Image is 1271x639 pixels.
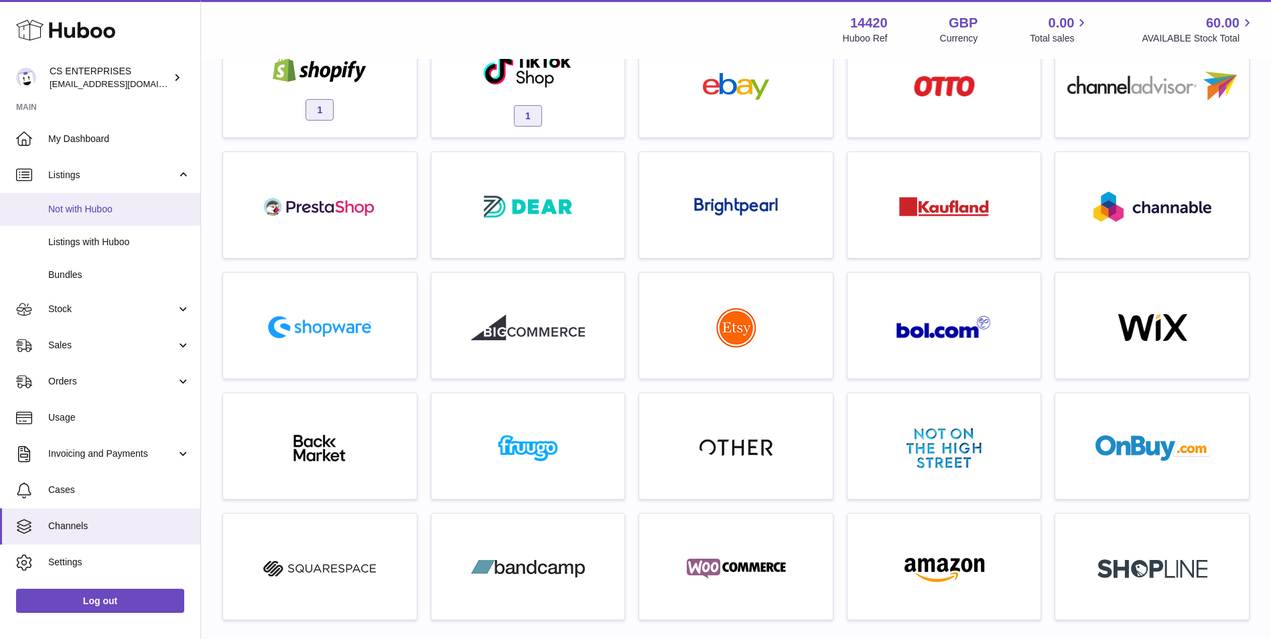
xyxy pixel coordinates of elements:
[887,555,1001,582] img: amazon
[899,197,989,216] img: roseta-kaufland
[438,520,618,613] a: bandcamp
[438,38,618,131] a: roseta-tiktokshop 1
[438,159,618,251] a: roseta-dear
[1062,159,1242,251] a: roseta-channable
[48,269,190,281] span: Bundles
[482,50,573,88] img: roseta-tiktokshop
[854,159,1034,251] a: roseta-kaufland
[230,38,410,131] a: shopify 1
[646,279,826,372] a: roseta-etsy
[48,375,176,388] span: Orders
[854,520,1034,613] a: amazon
[694,198,778,216] img: roseta-brightpearl
[1030,32,1089,45] span: Total sales
[1030,14,1089,45] a: 0.00 Total sales
[843,32,888,45] div: Huboo Ref
[230,279,410,372] a: roseta-shopware
[438,400,618,492] a: fruugo
[940,32,978,45] div: Currency
[854,400,1034,492] a: notonthehighstreet
[48,339,176,352] span: Sales
[263,311,377,344] img: roseta-shopware
[1062,520,1242,613] a: roseta-shopline
[1062,400,1242,492] a: onbuy
[1093,192,1211,222] img: roseta-channable
[48,169,176,182] span: Listings
[471,314,585,341] img: roseta-bigcommerce
[1206,14,1240,32] span: 60.00
[1142,14,1255,45] a: 60.00 AVAILABLE Stock Total
[914,76,975,96] img: roseta-otto
[50,78,197,89] span: [EMAIL_ADDRESS][DOMAIN_NAME]
[646,159,826,251] a: roseta-brightpearl
[1062,279,1242,372] a: wix
[48,484,190,496] span: Cases
[854,279,1034,372] a: roseta-bol
[1067,72,1237,100] img: roseta-channel-advisor
[230,400,410,492] a: backmarket
[48,303,176,315] span: Stock
[230,159,410,251] a: roseta-prestashop
[263,555,377,582] img: squarespace
[514,105,542,127] span: 1
[48,556,190,569] span: Settings
[471,435,585,461] img: fruugo
[230,520,410,613] a: squarespace
[48,520,190,532] span: Channels
[907,428,982,468] img: notonthehighstreet
[48,411,190,424] span: Usage
[1062,38,1242,131] a: roseta-channel-advisor
[679,555,793,582] img: woocommerce
[263,194,377,220] img: roseta-prestashop
[263,56,377,82] img: shopify
[16,68,36,88] img: internalAdmin-14420@internal.huboo.com
[1097,559,1207,578] img: roseta-shopline
[646,38,826,131] a: ebay
[48,236,190,248] span: Listings with Huboo
[896,315,992,339] img: roseta-bol
[949,14,978,32] strong: GBP
[1095,314,1209,341] img: wix
[1095,435,1209,461] img: onbuy
[1142,32,1255,45] span: AVAILABLE Stock Total
[646,520,826,613] a: woocommerce
[306,99,334,121] span: 1
[854,38,1034,131] a: roseta-otto
[716,307,756,348] img: roseta-etsy
[48,133,190,145] span: My Dashboard
[679,73,793,100] img: ebay
[48,203,190,216] span: Not with Huboo
[471,555,585,582] img: bandcamp
[50,65,170,90] div: CS ENTERPRISES
[480,192,576,222] img: roseta-dear
[16,589,184,613] a: Log out
[646,400,826,492] a: other
[263,435,377,461] img: backmarket
[699,438,773,458] img: other
[438,279,618,372] a: roseta-bigcommerce
[850,14,888,32] strong: 14420
[48,447,176,460] span: Invoicing and Payments
[1049,14,1075,32] span: 0.00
